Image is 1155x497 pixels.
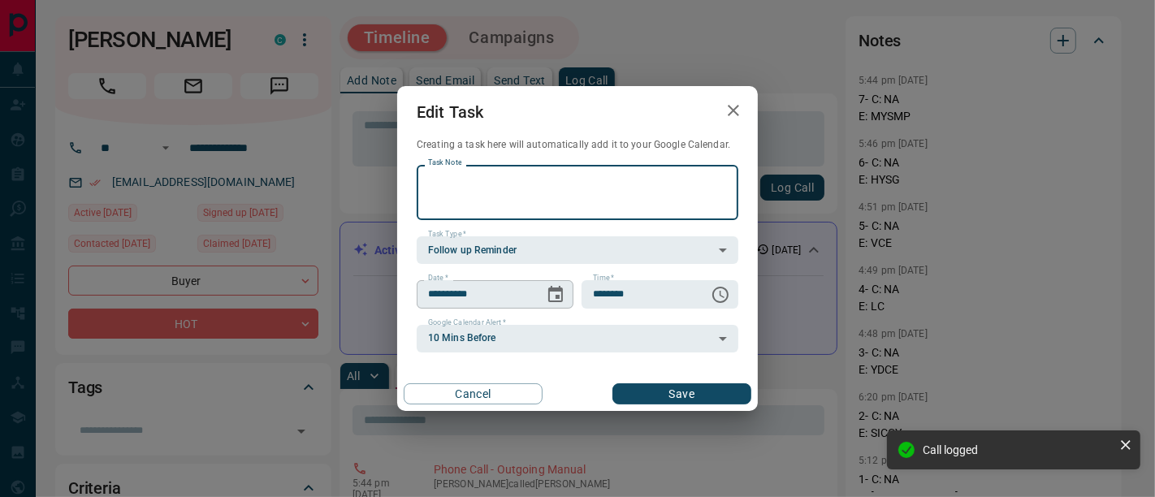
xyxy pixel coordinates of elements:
[397,86,503,138] h2: Edit Task
[923,443,1113,456] div: Call logged
[593,273,614,283] label: Time
[612,383,751,404] button: Save
[404,383,543,404] button: Cancel
[428,229,466,240] label: Task Type
[428,273,448,283] label: Date
[417,325,738,352] div: 10 Mins Before
[428,158,461,168] label: Task Note
[539,279,572,311] button: Choose date, selected date is Oct 13, 2025
[704,279,737,311] button: Choose time, selected time is 6:00 AM
[417,138,738,152] p: Creating a task here will automatically add it to your Google Calendar.
[428,318,506,328] label: Google Calendar Alert
[417,236,738,264] div: Follow up Reminder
